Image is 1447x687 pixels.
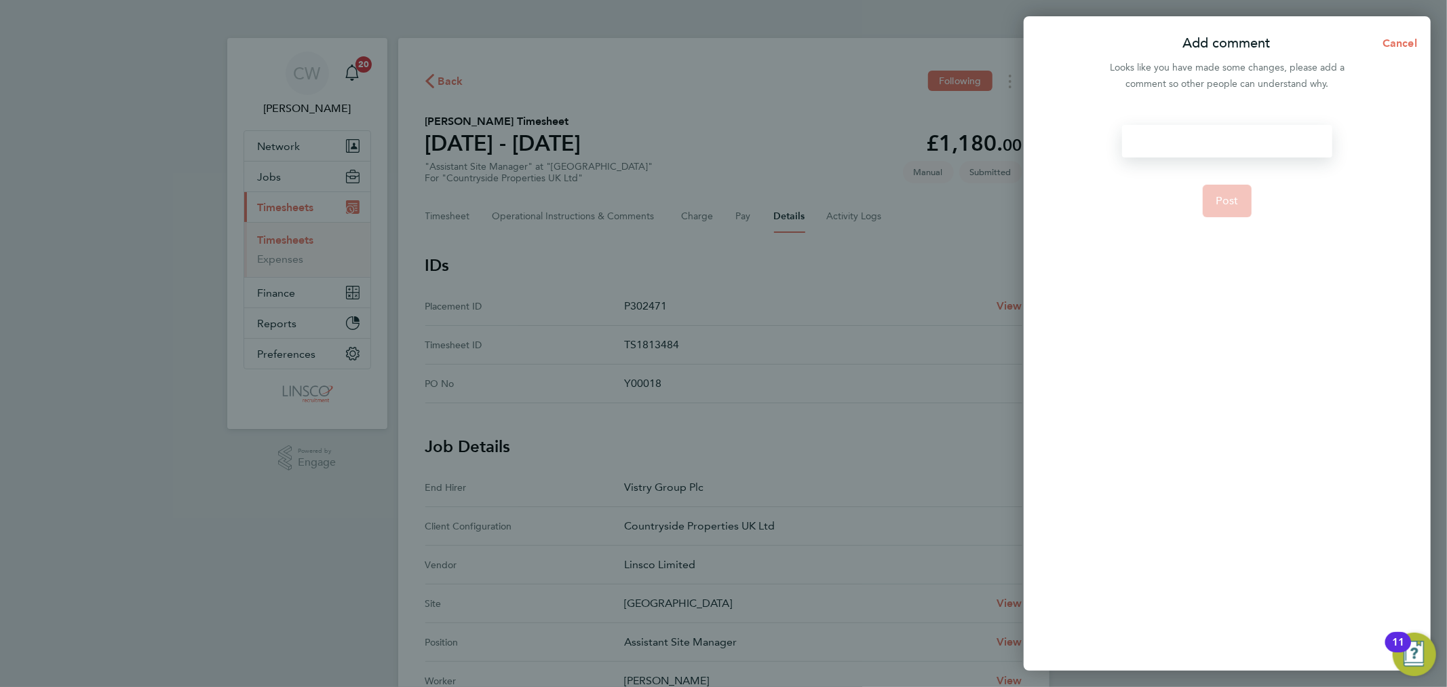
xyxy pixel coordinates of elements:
[1378,37,1417,50] span: Cancel
[1393,633,1436,676] button: Open Resource Center, 11 new notifications
[1102,60,1352,92] div: Looks like you have made some changes, please add a comment so other people can understand why.
[1392,642,1404,660] div: 11
[1361,30,1431,57] button: Cancel
[1182,34,1270,53] p: Add comment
